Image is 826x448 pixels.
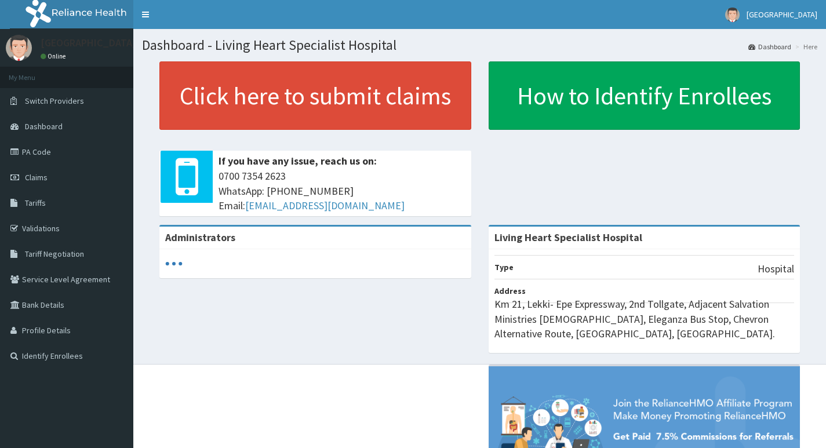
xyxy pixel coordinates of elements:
span: Dashboard [25,121,63,132]
span: Tariff Negotiation [25,249,84,259]
p: [GEOGRAPHIC_DATA] [41,38,136,48]
a: Click here to submit claims [159,61,471,130]
b: If you have any issue, reach us on: [219,154,377,167]
b: Type [494,262,514,272]
svg: audio-loading [165,255,183,272]
p: Km 21, Lekki- Epe Expressway, 2nd Tollgate, Adjacent Salvation Ministries [DEMOGRAPHIC_DATA], Ele... [494,297,795,341]
img: User Image [725,8,740,22]
a: How to Identify Enrollees [489,61,800,130]
b: Administrators [165,231,235,244]
img: User Image [6,35,32,61]
p: Hospital [758,261,794,276]
span: [GEOGRAPHIC_DATA] [747,9,817,20]
strong: Living Heart Specialist Hospital [494,231,642,244]
a: [EMAIL_ADDRESS][DOMAIN_NAME] [245,199,405,212]
span: Switch Providers [25,96,84,106]
span: Tariffs [25,198,46,208]
a: Dashboard [748,42,791,52]
b: Address [494,286,526,296]
a: Online [41,52,68,60]
span: Claims [25,172,48,183]
span: 0700 7354 2623 WhatsApp: [PHONE_NUMBER] Email: [219,169,465,213]
h1: Dashboard - Living Heart Specialist Hospital [142,38,817,53]
li: Here [792,42,817,52]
